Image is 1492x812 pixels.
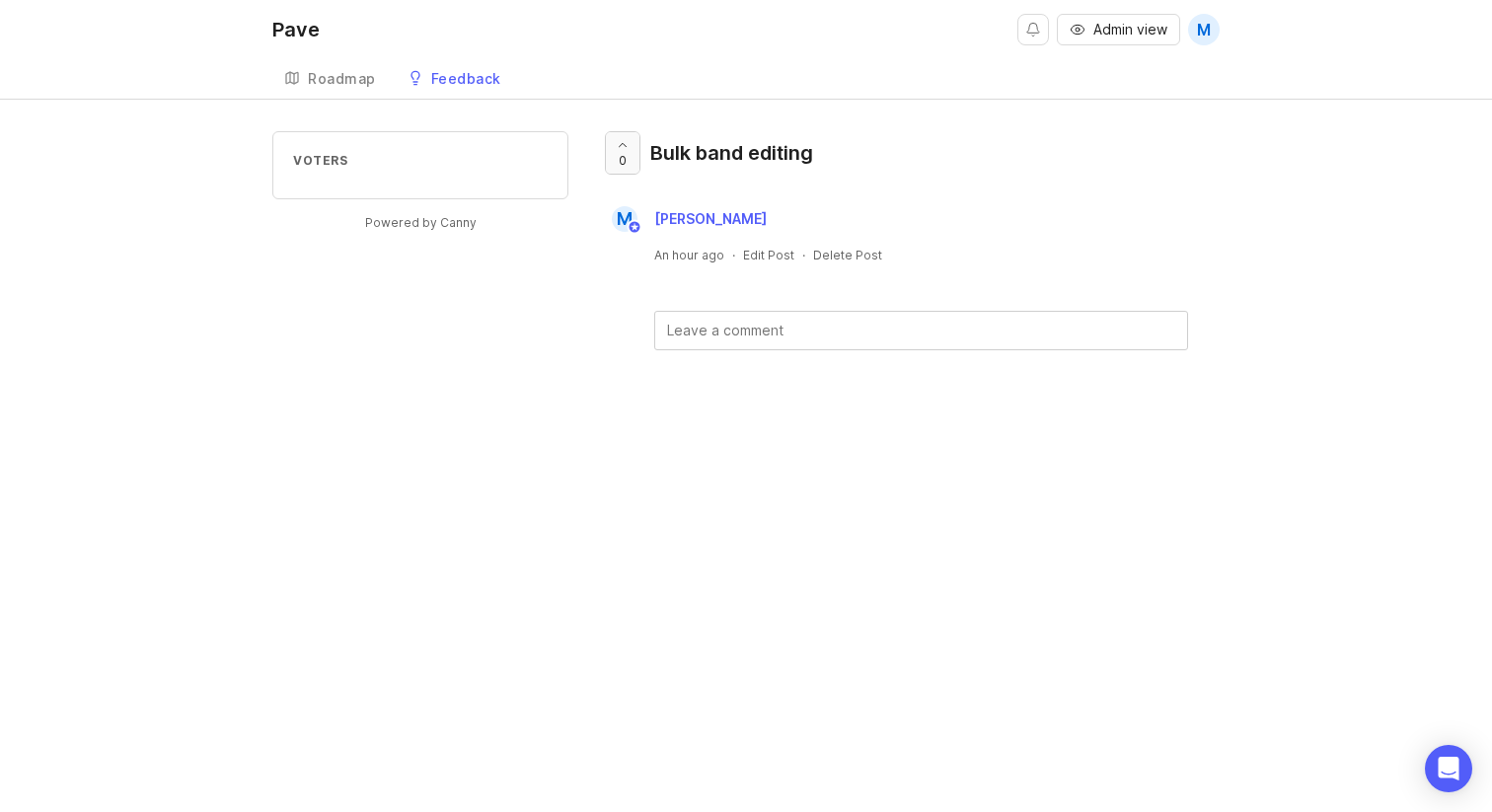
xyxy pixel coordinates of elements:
a: M[PERSON_NAME] [600,206,783,232]
button: Notifications [1017,14,1049,45]
div: M [612,206,637,232]
a: Feedback [396,59,513,100]
img: member badge [628,220,642,235]
div: Pave [272,20,320,39]
div: Open Intercom Messenger [1425,745,1472,792]
div: Delete Post [813,247,882,263]
div: Bulk band editing [650,139,813,167]
div: · [802,247,805,263]
span: Admin view [1093,20,1167,39]
div: Feedback [431,72,501,86]
button: 0 [605,131,640,175]
div: Roadmap [308,72,376,86]
button: Admin view [1057,14,1180,45]
a: Powered by Canny [362,211,480,234]
div: · [732,247,735,263]
button: M [1188,14,1220,45]
span: 0 [619,152,627,169]
span: [PERSON_NAME] [654,210,767,227]
div: Voters [293,152,548,169]
div: Edit Post [743,247,794,263]
a: Roadmap [272,59,388,100]
a: An hour ago [654,247,724,263]
span: M [1197,18,1211,41]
